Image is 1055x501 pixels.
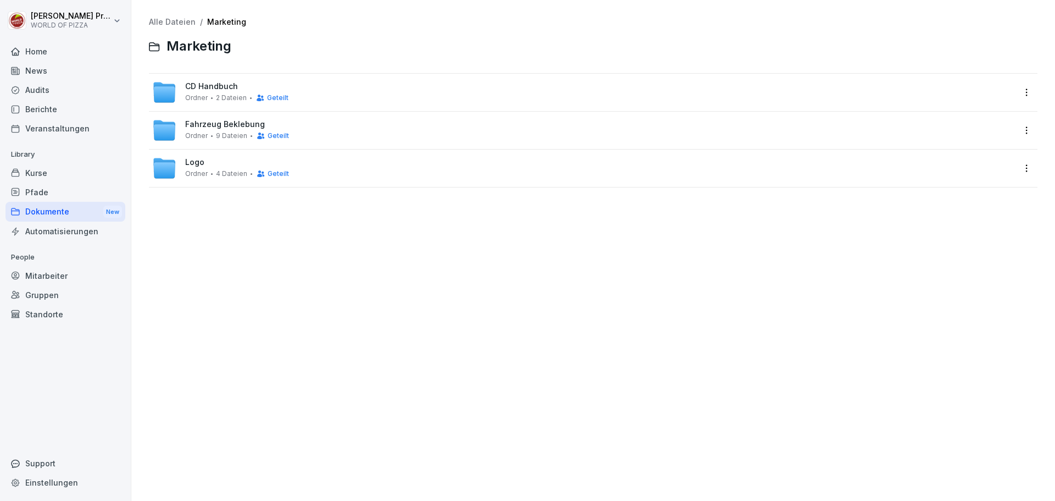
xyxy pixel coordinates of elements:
[5,163,125,183] a: Kurse
[152,156,1014,180] a: LogoOrdner4 DateienGeteilt
[166,38,231,54] span: Marketing
[5,473,125,492] a: Einstellungen
[216,94,247,102] span: 2 Dateien
[5,222,125,241] a: Automatisierungen
[5,305,125,324] a: Standorte
[152,80,1014,104] a: CD HandbuchOrdner2 DateienGeteilt
[200,18,203,27] span: /
[5,266,125,285] a: Mitarbeiter
[216,132,247,140] span: 9 Dateien
[207,17,246,26] a: Marketing
[267,94,288,102] span: Geteilt
[185,94,208,102] span: Ordner
[149,17,196,26] a: Alle Dateien
[31,21,111,29] p: WORLD OF PIZZA
[185,132,208,140] span: Ordner
[185,170,208,178] span: Ordner
[185,158,204,167] span: Logo
[5,249,125,266] p: People
[103,206,122,218] div: New
[5,42,125,61] a: Home
[185,120,265,129] span: Fahrzeug Beklebung
[5,119,125,138] a: Veranstaltungen
[5,183,125,202] a: Pfade
[5,80,125,100] a: Audits
[5,454,125,473] div: Support
[5,61,125,80] a: News
[5,146,125,163] p: Library
[5,202,125,222] a: DokumenteNew
[152,118,1014,142] a: Fahrzeug BeklebungOrdner9 DateienGeteilt
[268,170,289,178] span: Geteilt
[268,132,289,140] span: Geteilt
[185,82,238,91] span: CD Handbuch
[5,202,125,222] div: Dokumente
[5,100,125,119] a: Berichte
[5,285,125,305] a: Gruppen
[31,12,111,21] p: [PERSON_NAME] Proschwitz
[216,170,247,178] span: 4 Dateien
